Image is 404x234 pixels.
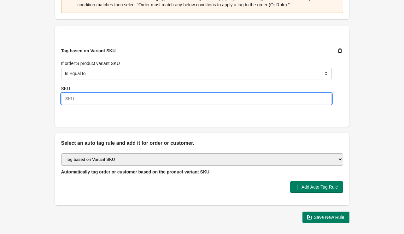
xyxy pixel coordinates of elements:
span: Add Auto Tag Rule [302,184,338,190]
h2: Select an auto tag rule and add it for order or customer. [61,139,343,147]
input: SKU [61,93,332,104]
button: Save New Rule [302,212,349,223]
label: If order’S product variant SKU [61,60,120,67]
span: Automatically tag order or customer based on the product variant SKU [61,169,210,174]
label: SKU [61,85,70,92]
span: Save New Rule [314,215,344,220]
span: Tag based on Variant SKU [61,48,116,53]
button: Add Auto Tag Rule [290,181,343,193]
